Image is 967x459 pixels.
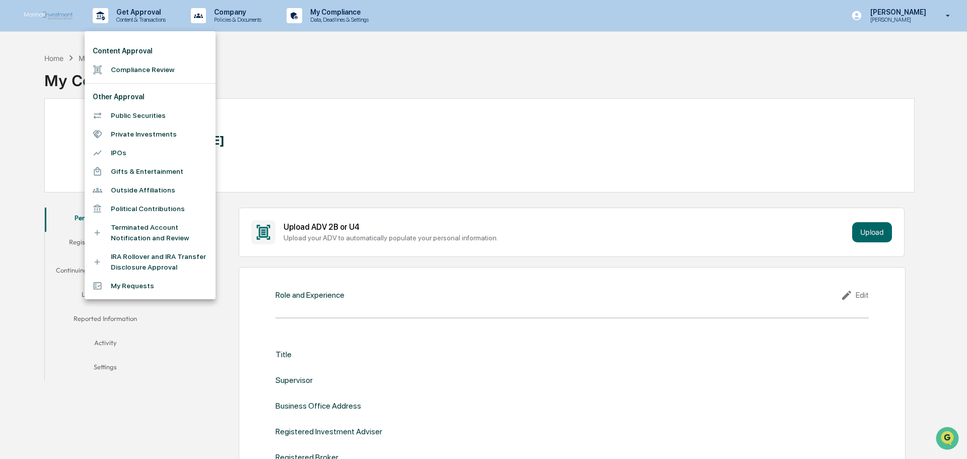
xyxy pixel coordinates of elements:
[85,218,216,247] li: Terminated Account Notification and Review
[10,21,183,37] p: How can we help?
[85,60,216,79] li: Compliance Review
[10,147,18,155] div: 🔎
[935,426,962,453] iframe: Open customer support
[34,77,165,87] div: Start new chat
[85,144,216,162] li: IPOs
[100,171,122,178] span: Pylon
[85,106,216,125] li: Public Securities
[73,128,81,136] div: 🗄️
[85,277,216,295] li: My Requests
[85,181,216,200] li: Outside Affiliations
[6,123,69,141] a: 🖐️Preclearance
[71,170,122,178] a: Powered byPylon
[85,247,216,277] li: IRA Rollover and IRA Transfer Disclosure Approval
[85,125,216,144] li: Private Investments
[10,128,18,136] div: 🖐️
[85,200,216,218] li: Political Contributions
[85,162,216,181] li: Gifts & Entertainment
[83,127,125,137] span: Attestations
[20,146,63,156] span: Data Lookup
[69,123,129,141] a: 🗄️Attestations
[6,142,67,160] a: 🔎Data Lookup
[20,127,65,137] span: Preclearance
[171,80,183,92] button: Start new chat
[85,42,216,60] li: Content Approval
[85,88,216,106] li: Other Approval
[34,87,127,95] div: We're available if you need us!
[10,77,28,95] img: 1746055101610-c473b297-6a78-478c-a979-82029cc54cd1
